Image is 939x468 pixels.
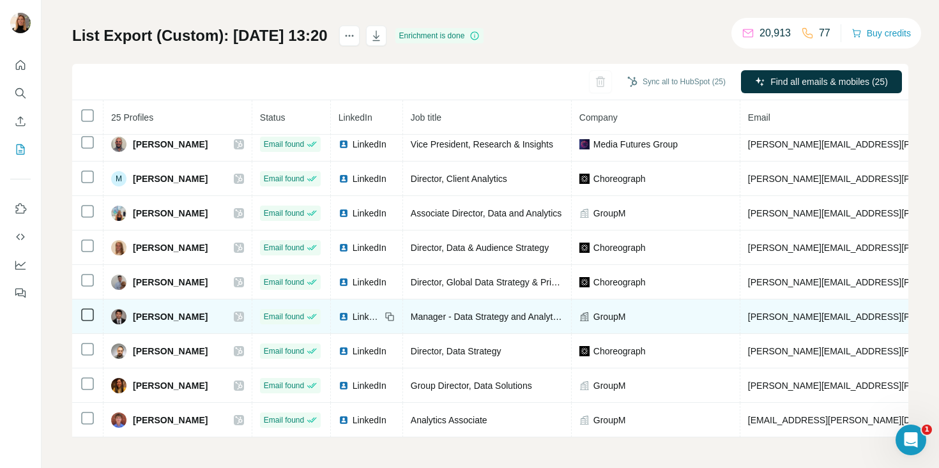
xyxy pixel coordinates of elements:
img: Avatar [111,206,126,221]
button: Dashboard [10,253,31,276]
button: Buy credits [851,24,911,42]
img: LinkedIn logo [339,312,349,322]
h1: List Export (Custom): [DATE] 13:20 [72,26,328,46]
span: 1 [922,425,932,435]
span: Email found [264,139,304,150]
button: Use Surfe on LinkedIn [10,197,31,220]
span: Choreograph [593,276,646,289]
button: Search [10,82,31,105]
span: Email found [264,208,304,219]
span: GroupM [593,414,626,426]
span: Associate Director, Data and Analytics [411,208,562,218]
span: Job title [411,112,441,123]
span: Group Director, Data Solutions [411,381,532,391]
span: GroupM [593,207,626,220]
img: LinkedIn logo [339,139,349,149]
img: company-logo [579,174,590,184]
span: [PERSON_NAME] [133,241,208,254]
img: Avatar [111,378,126,393]
span: [PERSON_NAME] [133,414,208,426]
span: Email found [264,311,304,322]
span: Email found [264,414,304,426]
img: Avatar [111,275,126,290]
span: [PERSON_NAME] [133,310,208,323]
span: LinkedIn [353,345,386,358]
span: GroupM [593,379,626,392]
img: company-logo [579,139,590,149]
span: [PERSON_NAME] [133,207,208,220]
button: Find all emails & mobiles (25) [741,70,902,93]
img: LinkedIn logo [339,381,349,391]
span: [PERSON_NAME] [133,276,208,289]
img: company-logo [579,277,590,287]
span: [PERSON_NAME] [133,379,208,392]
span: [PERSON_NAME] [133,138,208,151]
span: LinkedIn [353,379,386,392]
img: company-logo [579,346,590,356]
button: My lists [10,138,31,161]
div: M [111,171,126,186]
span: LinkedIn [353,414,386,426]
img: LinkedIn logo [339,415,349,425]
span: Choreograph [593,241,646,254]
img: LinkedIn logo [339,174,349,184]
img: Avatar [111,240,126,255]
p: 20,913 [760,26,791,41]
span: Email found [264,173,304,185]
span: Email found [264,276,304,288]
button: Feedback [10,282,31,305]
img: Avatar [111,343,126,359]
span: Choreograph [593,345,646,358]
button: Enrich CSV [10,110,31,133]
img: Avatar [111,137,126,152]
img: Avatar [10,13,31,33]
span: Find all emails & mobiles (25) [770,75,888,88]
span: Choreograph [593,172,646,185]
img: LinkedIn logo [339,208,349,218]
img: company-logo [579,243,590,253]
p: 77 [819,26,830,41]
span: LinkedIn [353,172,386,185]
span: LinkedIn [339,112,372,123]
iframe: Intercom live chat [896,425,926,455]
span: Vice President, Research & Insights [411,139,553,149]
span: [PERSON_NAME] [133,345,208,358]
span: Status [260,112,286,123]
span: LinkedIn [353,207,386,220]
span: Director, Data & Audience Strategy [411,243,549,253]
img: Avatar [111,412,126,428]
span: Email [748,112,770,123]
span: Email found [264,380,304,391]
span: Director, Global Data Strategy & Privacy [411,277,570,287]
div: Enrichment is done [395,28,484,43]
button: actions [339,26,360,46]
button: Sync all to HubSpot (25) [618,72,735,91]
span: LinkedIn [353,138,386,151]
span: Email found [264,345,304,357]
span: LinkedIn [353,276,386,289]
img: LinkedIn logo [339,346,349,356]
span: Company [579,112,618,123]
img: LinkedIn logo [339,277,349,287]
img: Avatar [111,309,126,324]
img: LinkedIn logo [339,243,349,253]
span: [PERSON_NAME] [133,172,208,185]
span: 25 Profiles [111,112,153,123]
button: Quick start [10,54,31,77]
span: LinkedIn [353,310,381,323]
button: Use Surfe API [10,225,31,248]
span: Director, Data Strategy [411,346,501,356]
span: Manager - Data Strategy and Analytics [411,312,564,322]
span: Director, Client Analytics [411,174,507,184]
span: Media Futures Group [593,138,678,151]
span: Analytics Associate [411,415,487,425]
span: GroupM [593,310,626,323]
span: Email found [264,242,304,253]
span: LinkedIn [353,241,386,254]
